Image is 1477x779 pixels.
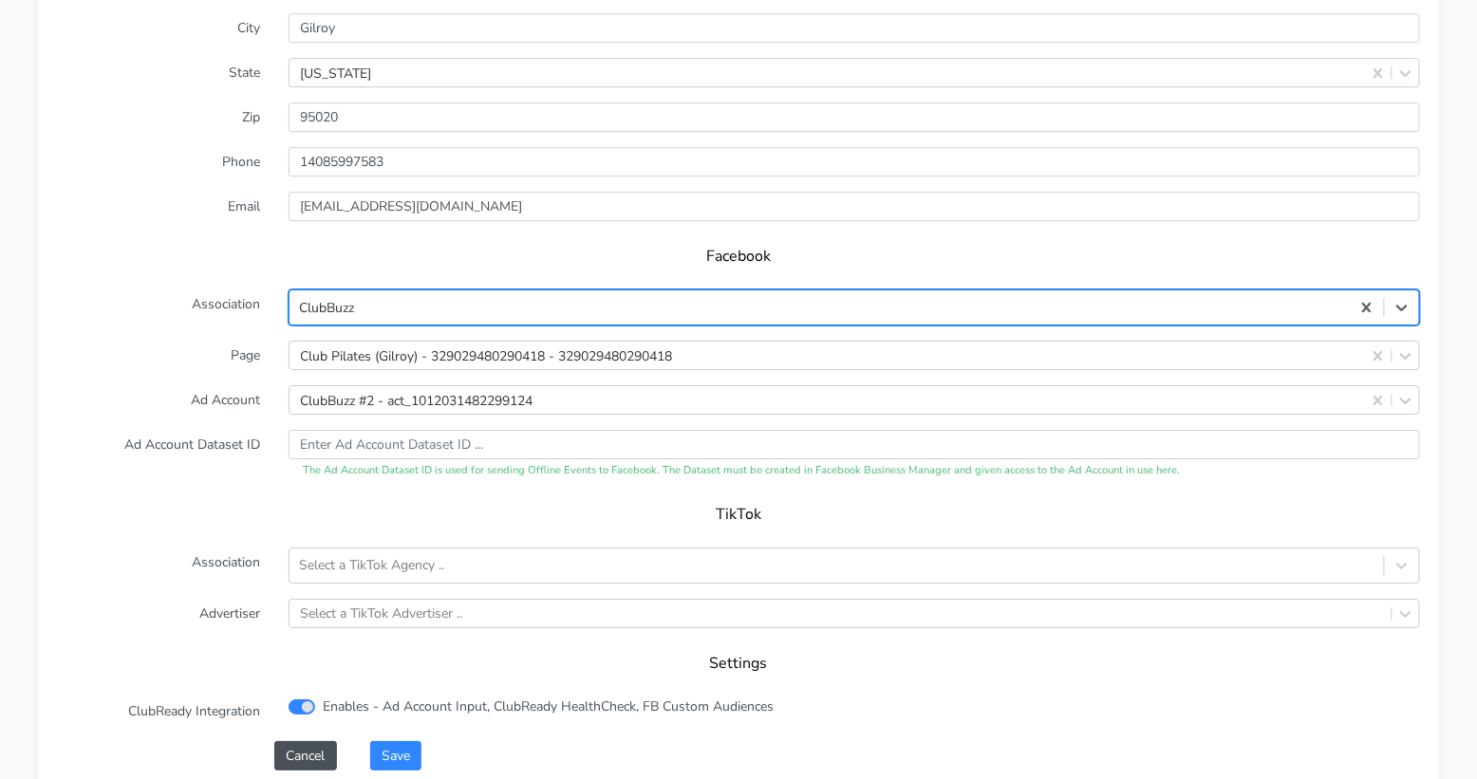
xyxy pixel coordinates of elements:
[43,430,274,479] label: Ad Account Dataset ID
[370,741,421,770] button: Save
[301,603,463,623] div: Select a TikTok Advertiser ..
[301,345,673,365] div: Club Pilates (Gilroy) - 329029480290418 - 329029480290418
[289,13,1420,43] input: Enter the City ..
[76,655,1401,673] h5: Settings
[289,463,1420,479] div: The Ad Account Dataset ID is used for sending Offline Events to Facebook. The Dataset must be cre...
[299,556,444,576] div: Select a TikTok Agency ..
[43,385,274,415] label: Ad Account
[43,547,274,584] label: Association
[43,289,274,325] label: Association
[43,58,274,87] label: State
[289,430,1420,459] input: Enter Ad Account Dataset ID ...
[301,63,372,83] div: [US_STATE]
[76,248,1401,266] h5: Facebook
[323,696,774,716] label: Enables - Ad Account Input, ClubReady HealthCheck, FB Custom Audiences
[289,192,1420,221] input: Enter Email ...
[43,599,274,628] label: Advertiser
[289,102,1420,132] input: Enter Zip ..
[43,341,274,370] label: Page
[43,192,274,221] label: Email
[43,696,274,726] label: ClubReady Integration
[76,506,1401,524] h5: TikTok
[43,147,274,176] label: Phone
[301,390,533,410] div: ClubBuzz #2 - act_1012031482299124
[43,102,274,132] label: Zip
[274,741,336,770] button: Cancel
[299,298,354,318] div: ClubBuzz
[289,147,1420,176] input: Enter phone ...
[43,13,274,43] label: City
